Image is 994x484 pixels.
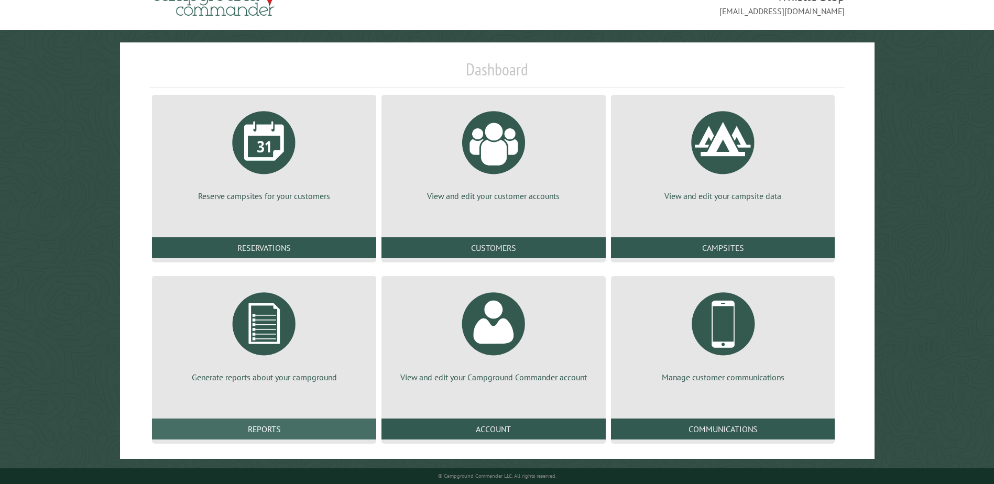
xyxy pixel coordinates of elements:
a: View and edit your customer accounts [394,103,593,202]
a: Campsites [611,237,835,258]
a: Reports [152,419,376,439]
a: Account [381,419,606,439]
a: Customers [381,237,606,258]
p: Manage customer communications [624,371,823,383]
a: Reserve campsites for your customers [165,103,364,202]
p: Generate reports about your campground [165,371,364,383]
small: © Campground Commander LLC. All rights reserved. [438,472,556,479]
p: Reserve campsites for your customers [165,190,364,202]
p: View and edit your Campground Commander account [394,371,593,383]
a: Reservations [152,237,376,258]
a: View and edit your campsite data [624,103,823,202]
a: Communications [611,419,835,439]
p: View and edit your campsite data [624,190,823,202]
a: View and edit your Campground Commander account [394,284,593,383]
h1: Dashboard [149,59,844,88]
p: View and edit your customer accounts [394,190,593,202]
a: Generate reports about your campground [165,284,364,383]
a: Manage customer communications [624,284,823,383]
